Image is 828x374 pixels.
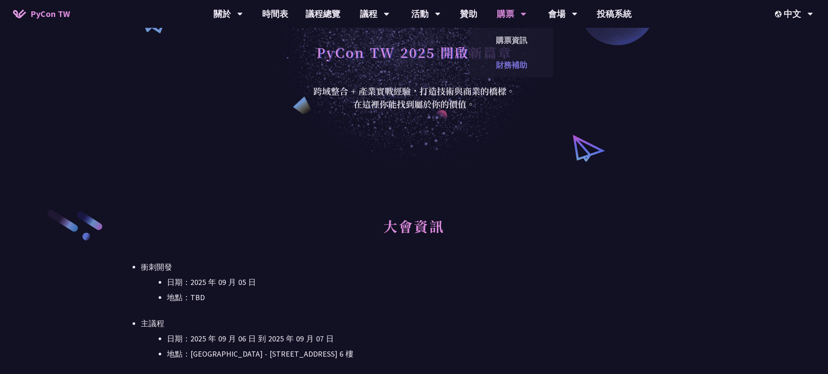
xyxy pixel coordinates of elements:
div: 跨域整合 + 產業實戰經驗，打造技術與商業的橋樑。 在這裡你能找到屬於你的價值。 [308,85,521,111]
a: PyCon TW [4,3,79,25]
a: 購票資訊 [470,30,553,50]
li: 主議程 [141,317,687,361]
li: 地點：TBD [167,291,687,304]
li: 日期：2025 年 09 月 05 日 [167,276,687,289]
span: PyCon TW [30,7,70,20]
a: 財務補助 [470,55,553,75]
h1: PyCon TW 2025 開啟新篇章 [316,39,512,65]
li: 日期：2025 年 09 月 06 日 到 2025 年 09 月 07 日 [167,332,687,345]
li: 衝刺開發 [141,261,687,304]
li: 地點：[GEOGRAPHIC_DATA] - ​[STREET_ADDRESS] 6 樓 [167,348,687,361]
img: Locale Icon [775,11,784,17]
h2: 大會資訊 [141,209,687,256]
img: Home icon of PyCon TW 2025 [13,10,26,18]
